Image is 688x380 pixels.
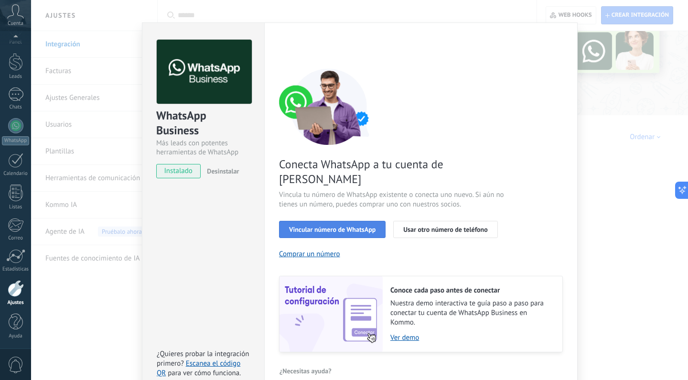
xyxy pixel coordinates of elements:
[279,221,386,238] button: Vincular número de WhatsApp
[279,368,332,374] span: ¿Necesitas ayuda?
[390,333,553,342] a: Ver demo
[157,349,249,368] span: ¿Quieres probar la integración primero?
[279,364,332,378] button: ¿Necesitas ayuda?
[2,300,30,306] div: Ajustes
[2,171,30,177] div: Calendario
[2,136,29,145] div: WhatsApp
[390,299,553,327] span: Nuestra demo interactiva te guía paso a paso para conectar tu cuenta de WhatsApp Business en Kommo.
[157,40,252,104] img: logo_main.png
[207,167,239,175] span: Desinstalar
[279,250,340,259] button: Comprar un número
[156,139,250,157] div: Más leads con potentes herramientas de WhatsApp
[2,333,30,339] div: Ayuda
[157,164,200,178] span: instalado
[403,226,487,233] span: Usar otro número de teléfono
[393,221,497,238] button: Usar otro número de teléfono
[157,359,240,378] a: Escanea el código QR
[156,108,250,139] div: WhatsApp Business
[2,204,30,210] div: Listas
[168,369,241,378] span: para ver cómo funciona.
[279,157,506,186] span: Conecta WhatsApp a tu cuenta de [PERSON_NAME]
[203,164,239,178] button: Desinstalar
[390,286,553,295] h2: Conoce cada paso antes de conectar
[2,235,30,241] div: Correo
[279,68,379,145] img: connect number
[289,226,376,233] span: Vincular número de WhatsApp
[2,104,30,110] div: Chats
[8,21,23,27] span: Cuenta
[279,190,506,209] span: Vincula tu número de WhatsApp existente o conecta uno nuevo. Si aún no tienes un número, puedes c...
[2,266,30,272] div: Estadísticas
[2,74,30,80] div: Leads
